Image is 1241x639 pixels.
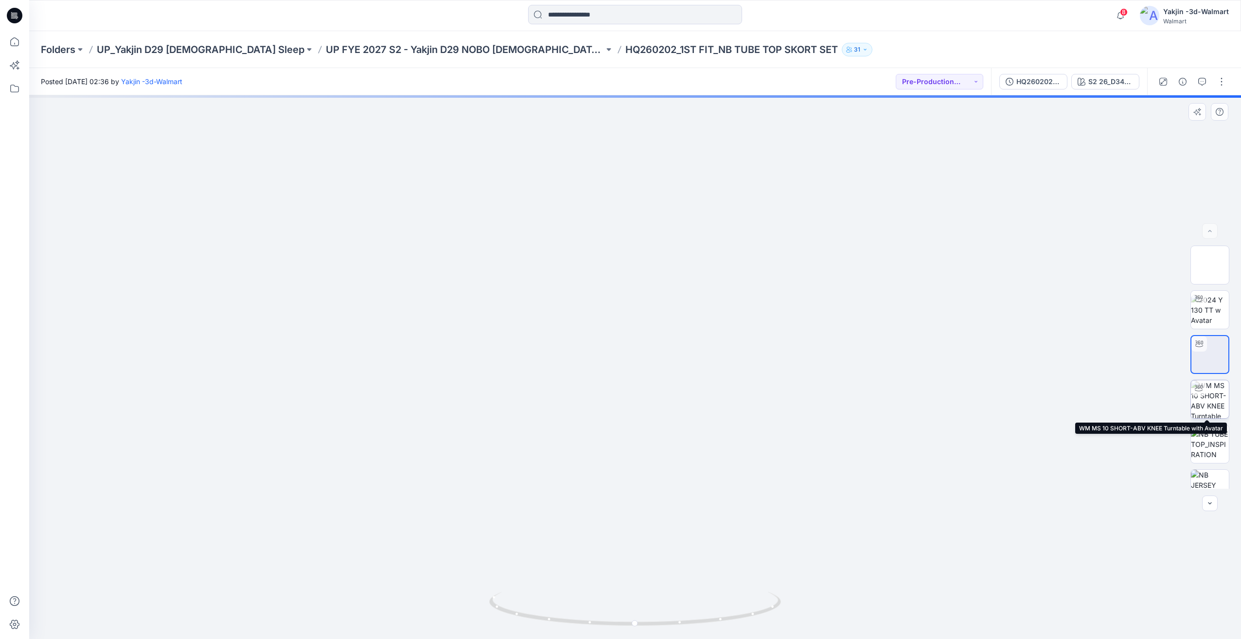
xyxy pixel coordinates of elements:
[1191,250,1229,281] img: Colorway 3/4 View Ghost
[1140,6,1159,25] img: avatar
[1191,429,1229,460] img: NB TUBE TOP_INSPIRATION
[1016,76,1061,87] div: HQ260202_1ST FIT_NB TUBE TOP SKORT SET
[842,43,872,56] button: 31
[1191,470,1229,508] img: NB JERSEY SKORT_INSPIRATION
[1088,76,1133,87] div: S2 26_D34_NB_DITSY FLORAL 3 v1 rptcc_CW20_LIGHT BIRCH_WM
[97,43,304,56] a: UP_Yakjin D29 [DEMOGRAPHIC_DATA] Sleep
[1175,74,1190,89] button: Details
[41,76,182,87] span: Posted [DATE] 02:36 by
[1191,295,1229,325] img: 2024 Y 130 TT w Avatar
[999,74,1067,89] button: HQ260202_1ST FIT_NB TUBE TOP SKORT SET
[41,43,75,56] a: Folders
[1163,18,1229,25] div: Walmart
[1071,74,1139,89] button: S2 26_D34_NB_DITSY FLORAL 3 v1 rptcc_CW20_LIGHT BIRCH_WM
[625,43,838,56] p: HQ260202_1ST FIT_NB TUBE TOP SKORT SET
[854,44,860,55] p: 31
[121,77,182,86] a: Yakjin -3d-Walmart
[1191,380,1229,418] img: WM MS 10 SHORT-ABV KNEE Turntable with Avatar
[1120,8,1128,16] span: 8
[326,43,604,56] a: UP FYE 2027 S2 - Yakjin D29 NOBO [DEMOGRAPHIC_DATA] Sleepwear
[1163,6,1229,18] div: Yakjin -3d-Walmart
